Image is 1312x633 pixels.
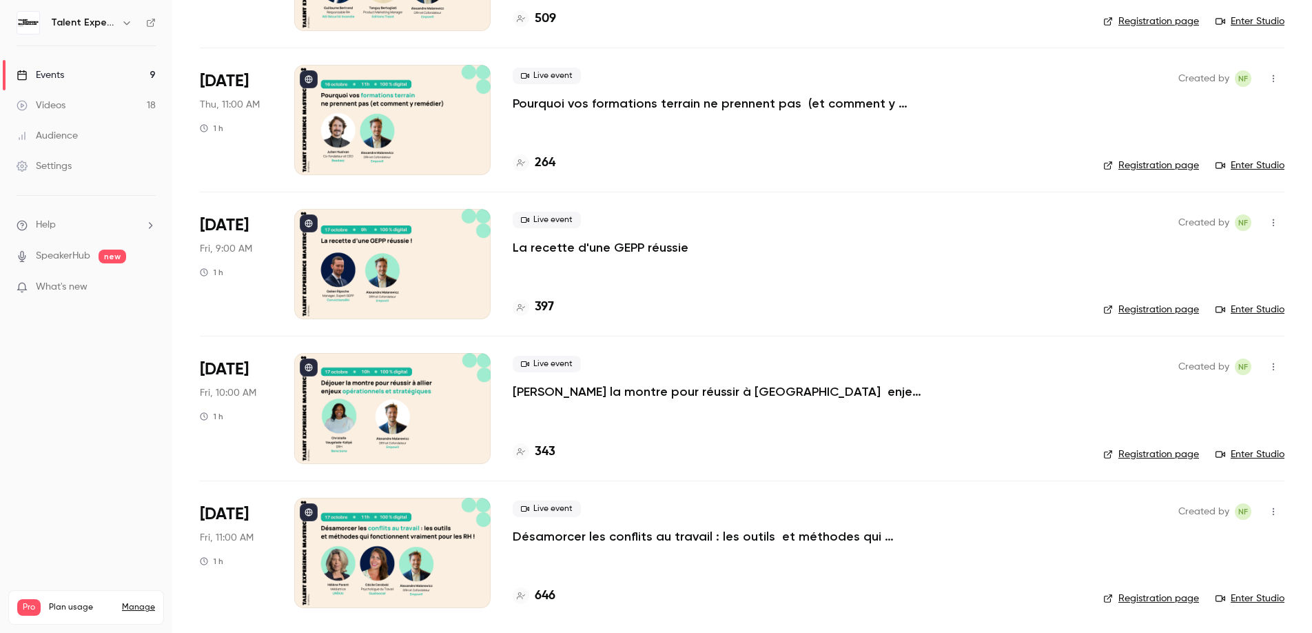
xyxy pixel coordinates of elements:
[513,68,581,84] span: Live event
[49,602,114,613] span: Plan usage
[17,12,39,34] img: Talent Experience Masterclass
[36,249,90,263] a: SpeakerHub
[51,16,116,30] h6: Talent Experience Masterclass
[17,129,78,143] div: Audience
[200,503,249,525] span: [DATE]
[1216,592,1284,605] a: Enter Studio
[1235,359,1251,375] span: Noémie Forcella
[36,218,56,232] span: Help
[1216,448,1284,461] a: Enter Studio
[1178,359,1229,375] span: Created by
[513,298,554,316] a: 397
[17,159,72,173] div: Settings
[200,353,272,463] div: Oct 17 Fri, 10:00 AM (Europe/Paris)
[535,587,555,605] h4: 646
[200,386,256,400] span: Fri, 10:00 AM
[200,65,272,175] div: Oct 16 Thu, 11:00 AM (Europe/Paris)
[122,602,155,613] a: Manage
[17,99,65,112] div: Videos
[1235,70,1251,87] span: Noémie Forcella
[1216,159,1284,172] a: Enter Studio
[513,239,688,256] a: La recette d'une GEPP réussie
[513,10,556,28] a: 509
[200,359,249,381] span: [DATE]
[1238,503,1248,520] span: NF
[513,154,555,172] a: 264
[513,587,555,605] a: 646
[200,70,249,92] span: [DATE]
[513,528,926,545] a: Désamorcer les conflits au travail : les outils et méthodes qui fonctionnent vraiment pour les RH !
[1178,214,1229,231] span: Created by
[535,154,555,172] h4: 264
[1216,14,1284,28] a: Enter Studio
[17,68,64,82] div: Events
[1238,70,1248,87] span: NF
[1238,359,1248,375] span: NF
[200,242,252,256] span: Fri, 9:00 AM
[200,498,272,608] div: Oct 17 Fri, 11:00 AM (Europe/Paris)
[200,556,223,567] div: 1 h
[200,214,249,237] span: [DATE]
[200,531,254,545] span: Fri, 11:00 AM
[17,599,41,616] span: Pro
[513,383,926,400] a: [PERSON_NAME] la montre pour réussir à [GEOGRAPHIC_DATA] enjeux opérationnels et stratégiques
[139,281,156,294] iframe: Noticeable Trigger
[535,10,556,28] h4: 509
[1103,159,1199,172] a: Registration page
[200,411,223,422] div: 1 h
[17,218,156,232] li: help-dropdown-opener
[1178,70,1229,87] span: Created by
[36,280,88,294] span: What's new
[1103,14,1199,28] a: Registration page
[513,443,555,461] a: 343
[1103,592,1199,605] a: Registration page
[1235,214,1251,231] span: Noémie Forcella
[200,98,260,112] span: Thu, 11:00 AM
[99,250,126,263] span: new
[513,356,581,372] span: Live event
[1238,214,1248,231] span: NF
[1235,503,1251,520] span: Noémie Forcella
[200,209,272,319] div: Oct 17 Fri, 9:00 AM (Europe/Paris)
[1103,448,1199,461] a: Registration page
[513,501,581,517] span: Live event
[535,298,554,316] h4: 397
[200,267,223,278] div: 1 h
[1178,503,1229,520] span: Created by
[535,443,555,461] h4: 343
[200,123,223,134] div: 1 h
[513,212,581,228] span: Live event
[1103,303,1199,316] a: Registration page
[1216,303,1284,316] a: Enter Studio
[513,95,926,112] a: Pourquoi vos formations terrain ne prennent pas (et comment y remédier)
